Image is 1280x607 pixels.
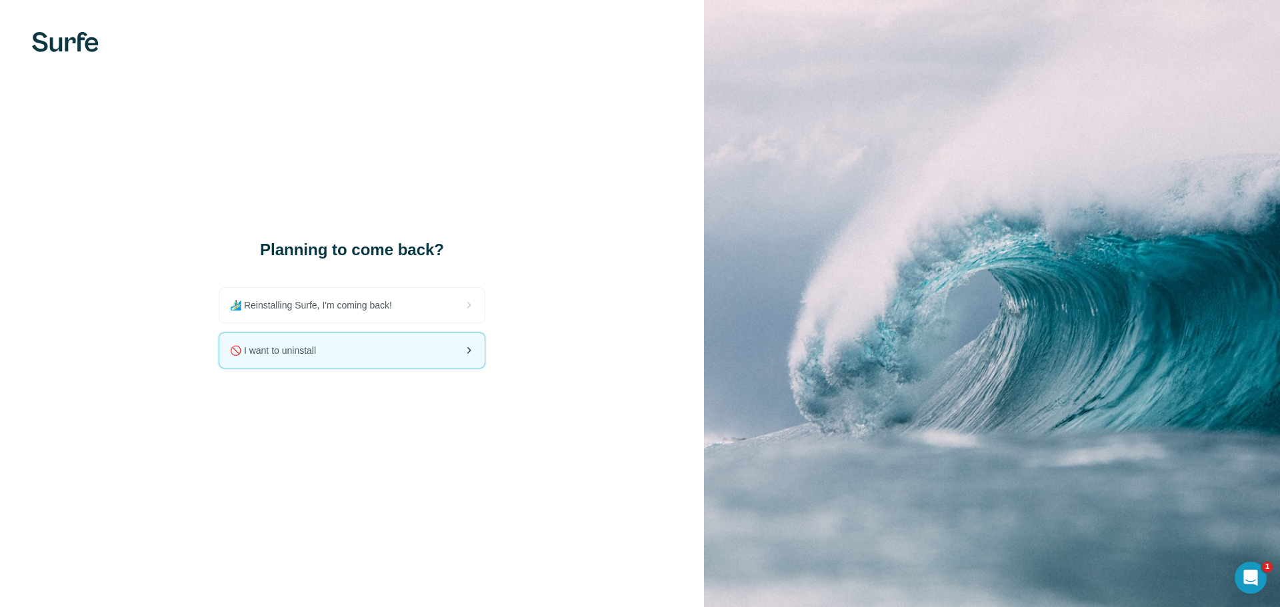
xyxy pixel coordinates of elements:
span: 🚫 I want to uninstall [230,344,327,357]
iframe: Intercom live chat [1235,562,1267,594]
span: 🏄🏻‍♂️ Reinstalling Surfe, I'm coming back! [230,299,403,312]
img: Surfe's logo [32,32,99,52]
span: 1 [1262,562,1273,572]
h1: Planning to come back? [219,239,485,261]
